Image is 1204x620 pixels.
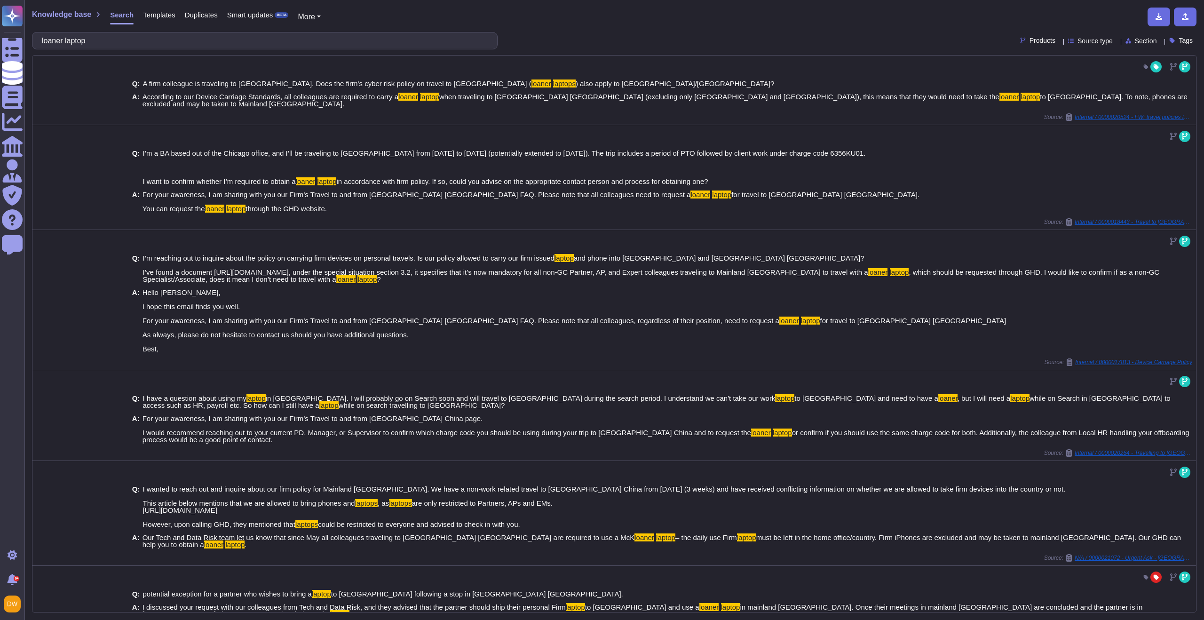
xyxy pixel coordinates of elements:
span: . [245,541,246,548]
span: must be left in the home office/country. Firm iPhones are excluded and may be taken to mainland [... [143,533,1181,548]
b: Q: [132,80,140,87]
mark: laptop [225,541,245,548]
mark: laptop [420,93,439,101]
span: For your awareness, I am sharing with you our Firm’s Travel to and from [GEOGRAPHIC_DATA] China p... [143,414,751,437]
b: Q: [132,485,140,528]
mark: laptops [295,520,318,528]
span: More [298,13,315,21]
mark: laptops [389,499,412,507]
span: through the GHD website. [246,205,327,213]
mark: laptop [226,205,246,213]
span: , which should be requested through GHD. I would like to confirm if as a non-GC Specialist/Associ... [143,268,1160,283]
span: to [GEOGRAPHIC_DATA] following a stop in [GEOGRAPHIC_DATA] [GEOGRAPHIC_DATA]. [331,590,623,598]
span: are only restricted to Partners, APs and EMs. [URL][DOMAIN_NAME] However, upon calling GHD, they ... [143,499,553,528]
mark: laptop [357,275,377,283]
span: Smart updates [227,11,273,18]
mark: laptop [775,394,794,402]
mark: loaner [938,394,958,402]
span: for travel to [GEOGRAPHIC_DATA] [GEOGRAPHIC_DATA] As always, please do not hesitate to contact us... [143,317,1006,353]
b: Q: [132,150,140,185]
mark: loaner [531,79,551,87]
span: to [GEOGRAPHIC_DATA]. To note, phones are excluded and may be taken to Mainland [GEOGRAPHIC_DATA]. [143,93,1188,108]
mark: laptop [890,268,909,276]
mark: laptop [566,603,585,611]
mark: laptop [801,317,820,325]
span: , but I will need a [958,394,1011,402]
b: A: [132,534,140,548]
span: , as [378,499,389,507]
mark: laptop [656,533,675,541]
span: I’m a BA based out of the Chicago office, and I’ll be traveling to [GEOGRAPHIC_DATA] from [DATE] ... [143,149,866,185]
span: or confirm if you should use the same charge code for both. Additionally, the colleague from Loca... [143,429,1189,444]
span: Internal / 0000017813 - Device Carriage Policy [1075,359,1192,365]
span: in mainland [GEOGRAPHIC_DATA]. Once their meetings in mainland [GEOGRAPHIC_DATA] are concluded an... [143,603,1143,618]
mark: laptop [737,533,756,541]
span: Source: [1045,358,1192,366]
span: to [GEOGRAPHIC_DATA] and use a [585,603,699,611]
span: I’m reaching out to inquire about the policy on carrying firm devices on personal travels. Is our... [143,254,554,262]
b: A: [132,289,140,352]
span: I discussed your request with our colleagues from Tech and Data Risk, and they advised that the p... [143,603,566,611]
span: Tags [1179,37,1193,44]
mark: laptop [773,429,792,437]
b: A: [132,604,140,618]
mark: loaner [868,268,888,276]
b: Q: [132,590,140,597]
mark: laptop [317,177,337,185]
span: in accordance with firm policy. If so, could you advise on the appropriate contact person and pro... [336,177,708,185]
mark: laptop [1021,93,1040,101]
span: I wanted to reach out and inquire about our firm policy for Mainland [GEOGRAPHIC_DATA]. We have a... [143,485,1066,507]
span: Our Tech and Data Risk team let us know that since May all colleagues traveling to [GEOGRAPHIC_DA... [143,533,635,541]
button: user [2,594,27,614]
mark: loaner [398,93,418,101]
mark: laptop [554,254,574,262]
span: while on Search in [GEOGRAPHIC_DATA] to access such as HR, payroll etc. So how can I still have a [143,394,1171,409]
span: According to our Device Carriage Standards, all colleagues are required to carry a [143,93,398,101]
mark: laptops [553,79,576,87]
span: Source: [1044,113,1192,121]
span: to [GEOGRAPHIC_DATA] and need to have a [794,394,938,402]
span: Products [1030,37,1055,44]
mark: laptop [246,394,266,402]
span: Duplicates [185,11,218,18]
b: Q: [132,395,140,409]
span: when traveling to [GEOGRAPHIC_DATA] [GEOGRAPHIC_DATA] (excluding only [GEOGRAPHIC_DATA] and [GEOG... [439,93,999,101]
mark: loaner [336,275,356,283]
button: More [298,11,321,23]
span: ? [377,275,380,283]
mark: loaner [204,541,224,548]
span: potential exception for a partner who wishes to bring a [143,590,312,598]
b: A: [132,93,140,107]
mark: laptop [312,590,331,598]
span: A firm colleague is traveling to [GEOGRAPHIC_DATA]. Does the firm's cyber risk policy on travel t... [143,79,531,87]
input: Search a question or template... [37,32,488,49]
span: Internal / 0000020524 - FW: travel policies to [GEOGRAPHIC_DATA] and [GEOGRAPHIC_DATA] [1075,114,1192,120]
span: Source: [1044,449,1192,457]
mark: laptop [721,603,740,611]
span: I have a question about using my [143,394,246,402]
mark: laptops [355,499,378,507]
span: ) also apply to [GEOGRAPHIC_DATA]/[GEOGRAPHIC_DATA]? [576,79,774,87]
mark: loaner [779,317,799,325]
span: Source: [1044,218,1192,226]
mark: laptop [712,191,731,199]
mark: loaner [751,429,771,437]
span: Source type [1077,38,1113,44]
span: For your awareness, I am sharing with you our Firm’s Travel to and from [GEOGRAPHIC_DATA] [GEOGRA... [143,191,691,199]
mark: loaner [999,93,1019,101]
span: Search [110,11,134,18]
span: . [349,610,351,618]
b: A: [132,415,140,443]
div: BETA [275,12,288,18]
mark: laptop [1010,394,1030,402]
span: – the daily use Firm [675,533,737,541]
span: Knowledge base [32,11,91,18]
b: Q: [132,254,140,283]
span: Hello [PERSON_NAME], I hope this email finds you well. For your awareness, I am sharing with you ... [143,288,779,325]
span: Section [1135,38,1157,44]
mark: loaner [690,191,710,199]
div: 9+ [14,576,19,581]
span: Internal / 0000018443 - Travel to [GEOGRAPHIC_DATA] – NA based BA Loaner Laptop Request [1075,219,1192,225]
span: while on search travelling to [GEOGRAPHIC_DATA]? [339,401,505,409]
mark: loaner [205,205,225,213]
